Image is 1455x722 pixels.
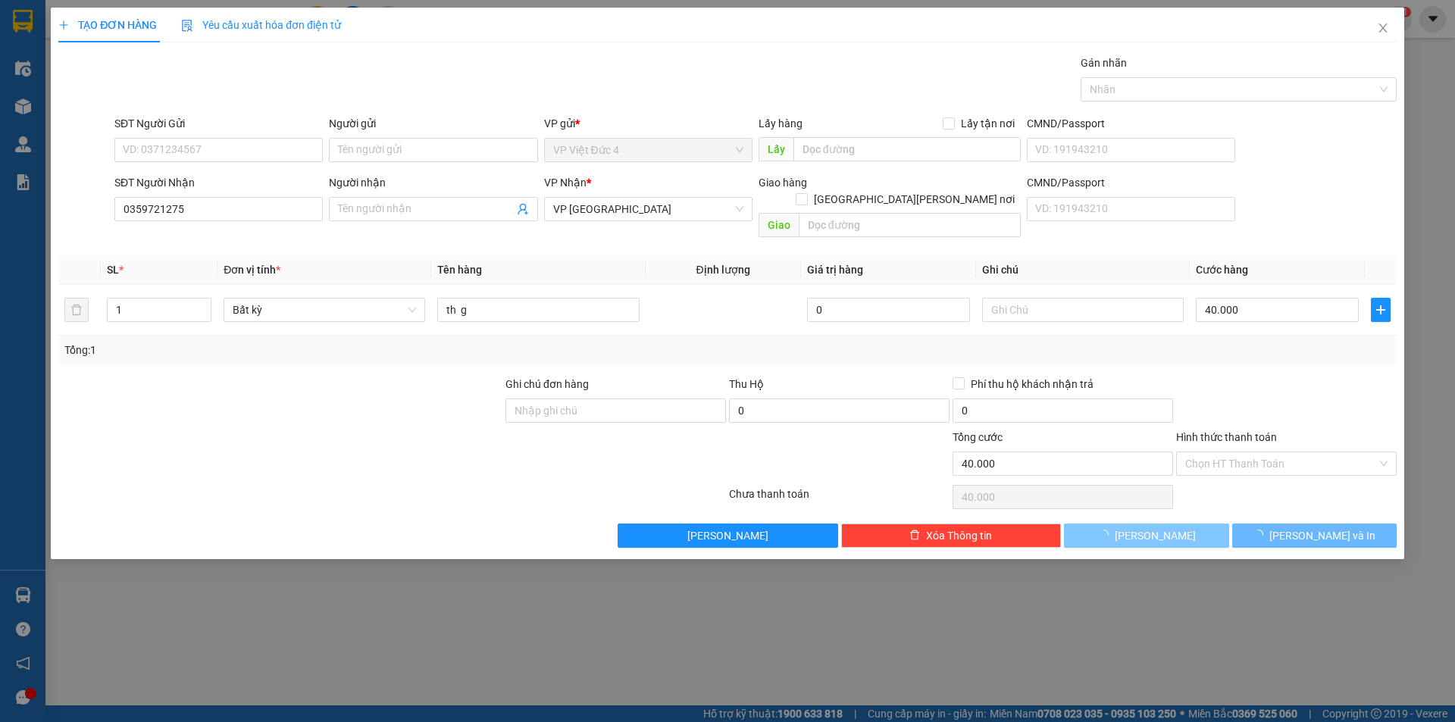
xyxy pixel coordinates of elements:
[233,298,416,321] span: Bất kỳ
[976,255,1190,285] th: Ghi chú
[64,298,89,322] button: delete
[224,264,280,276] span: Đơn vị tính
[618,524,838,548] button: [PERSON_NAME]
[181,20,193,32] img: icon
[727,486,951,512] div: Chưa thanh toán
[107,264,119,276] span: SL
[437,298,639,322] input: VD: Bàn, Ghế
[553,198,743,220] span: VP Sài Gòn
[1176,431,1277,443] label: Hình thức thanh toán
[58,19,157,31] span: TẠO ĐƠN HÀNG
[808,191,1021,208] span: [GEOGRAPHIC_DATA][PERSON_NAME] nơi
[759,213,799,237] span: Giao
[926,527,992,544] span: Xóa Thông tin
[1269,527,1375,544] span: [PERSON_NAME] và In
[505,399,726,423] input: Ghi chú đơn hàng
[114,115,323,132] div: SĐT Người Gửi
[437,264,482,276] span: Tên hàng
[1027,115,1235,132] div: CMND/Passport
[1115,527,1196,544] span: [PERSON_NAME]
[1232,524,1397,548] button: [PERSON_NAME] và In
[1371,298,1391,322] button: plus
[799,213,1021,237] input: Dọc đường
[553,139,743,161] span: VP Việt Đức 4
[329,115,537,132] div: Người gửi
[505,378,589,390] label: Ghi chú đơn hàng
[1064,524,1228,548] button: [PERSON_NAME]
[58,20,69,30] span: plus
[729,378,764,390] span: Thu Hộ
[1196,264,1248,276] span: Cước hàng
[687,527,768,544] span: [PERSON_NAME]
[1081,57,1127,69] label: Gán nhãn
[329,174,537,191] div: Người nhận
[953,431,1003,443] span: Tổng cước
[807,298,970,322] input: 0
[841,524,1062,548] button: deleteXóa Thông tin
[181,19,341,31] span: Yêu cầu xuất hóa đơn điện tử
[1253,530,1269,540] span: loading
[64,342,562,358] div: Tổng: 1
[1372,304,1390,316] span: plus
[517,203,529,215] span: user-add
[807,264,863,276] span: Giá trị hàng
[544,115,753,132] div: VP gửi
[1362,8,1404,50] button: Close
[793,137,1021,161] input: Dọc đường
[114,174,323,191] div: SĐT Người Nhận
[1098,530,1115,540] span: loading
[759,117,803,130] span: Lấy hàng
[982,298,1184,322] input: Ghi Chú
[965,376,1100,392] span: Phí thu hộ khách nhận trả
[1027,174,1235,191] div: CMND/Passport
[759,137,793,161] span: Lấy
[759,177,807,189] span: Giao hàng
[544,177,587,189] span: VP Nhận
[696,264,750,276] span: Định lượng
[909,530,920,542] span: delete
[1377,22,1389,34] span: close
[955,115,1021,132] span: Lấy tận nơi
